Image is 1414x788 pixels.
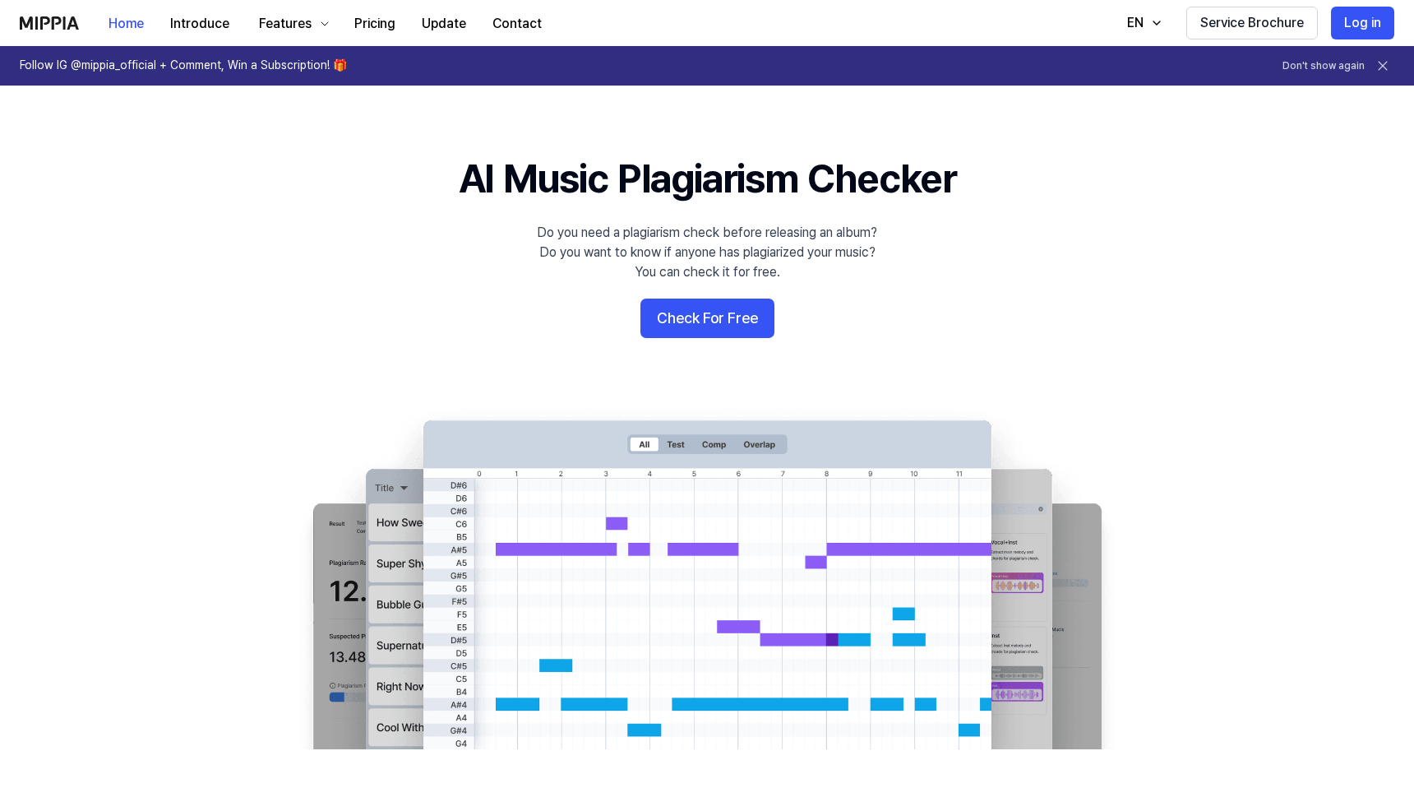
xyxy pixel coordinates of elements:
[1282,59,1365,73] button: Don't show again
[95,1,157,46] a: Home
[409,1,479,46] a: Update
[1111,7,1173,39] button: EN
[1331,7,1394,39] button: Log in
[1124,13,1147,33] div: EN
[537,223,877,282] div: Do you need a plagiarism check before releasing an album? Do you want to know if anyone has plagi...
[640,299,774,338] button: Check For Free
[459,151,956,206] h1: AI Music Plagiarism Checker
[243,7,341,40] button: Features
[20,16,79,30] img: logo
[479,7,555,40] button: Contact
[256,14,315,34] div: Features
[20,58,347,74] h1: Follow IG @mippia_official + Comment, Win a Subscription! 🎁
[341,7,409,40] button: Pricing
[1186,7,1318,39] button: Service Brochure
[157,7,243,40] button: Introduce
[95,7,157,40] button: Home
[280,404,1134,749] img: main Image
[409,7,479,40] button: Update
